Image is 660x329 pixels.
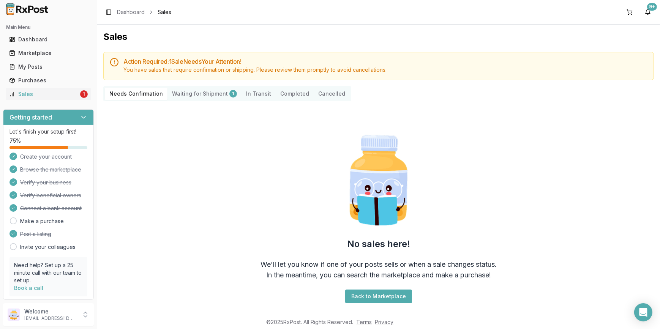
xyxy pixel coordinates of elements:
h5: Action Required: 1 Sale Need s Your Attention! [123,58,647,65]
a: Make a purchase [20,217,64,225]
div: Dashboard [9,36,88,43]
span: Browse the marketplace [20,166,81,173]
a: Purchases [6,74,91,87]
button: Support [3,300,94,313]
a: My Posts [6,60,91,74]
a: Terms [357,319,372,325]
button: Back to Marketplace [345,290,412,303]
p: Need help? Set up a 25 minute call with our team to set up. [14,261,83,284]
span: Connect a bank account [20,205,82,212]
a: Book a call [14,285,43,291]
div: You have sales that require confirmation or shipping. Please review them promptly to avoid cancel... [123,66,647,74]
div: My Posts [9,63,88,71]
button: Cancelled [314,88,350,100]
span: 75 % [9,137,21,145]
img: User avatar [8,309,20,321]
a: Marketplace [6,46,91,60]
button: My Posts [3,61,94,73]
div: Purchases [9,77,88,84]
button: Completed [276,88,314,100]
button: Waiting for Shipment [167,88,242,100]
h2: Main Menu [6,24,91,30]
p: Welcome [24,308,77,315]
a: Dashboard [6,33,91,46]
button: Dashboard [3,33,94,46]
div: 1 [80,90,88,98]
button: Purchases [3,74,94,87]
nav: breadcrumb [117,8,171,16]
div: 1 [229,90,237,98]
span: Verify your business [20,179,71,186]
h3: Getting started [9,113,52,122]
div: Sales [9,90,79,98]
a: Invite your colleagues [20,243,76,251]
a: Dashboard [117,8,145,16]
img: RxPost Logo [3,3,52,15]
span: Verify beneficial owners [20,192,81,199]
p: [EMAIL_ADDRESS][DOMAIN_NAME] [24,315,77,321]
span: Create your account [20,153,72,161]
h2: No sales here! [347,238,410,250]
div: We'll let you know if one of your posts sells or when a sale changes status. [261,259,497,270]
div: In the meantime, you can search the marketplace and make a purchase! [266,270,491,280]
p: Let's finish your setup first! [9,128,87,135]
a: Privacy [375,319,394,325]
button: 9+ [642,6,654,18]
div: 9+ [647,3,657,11]
button: Marketplace [3,47,94,59]
h1: Sales [103,31,654,43]
img: Smart Pill Bottle [330,132,427,229]
button: In Transit [242,88,276,100]
a: Sales1 [6,87,91,101]
div: Marketplace [9,49,88,57]
span: Post a listing [20,230,51,238]
button: Needs Confirmation [105,88,167,100]
div: Open Intercom Messenger [634,303,652,321]
button: Sales1 [3,88,94,100]
span: Sales [158,8,171,16]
